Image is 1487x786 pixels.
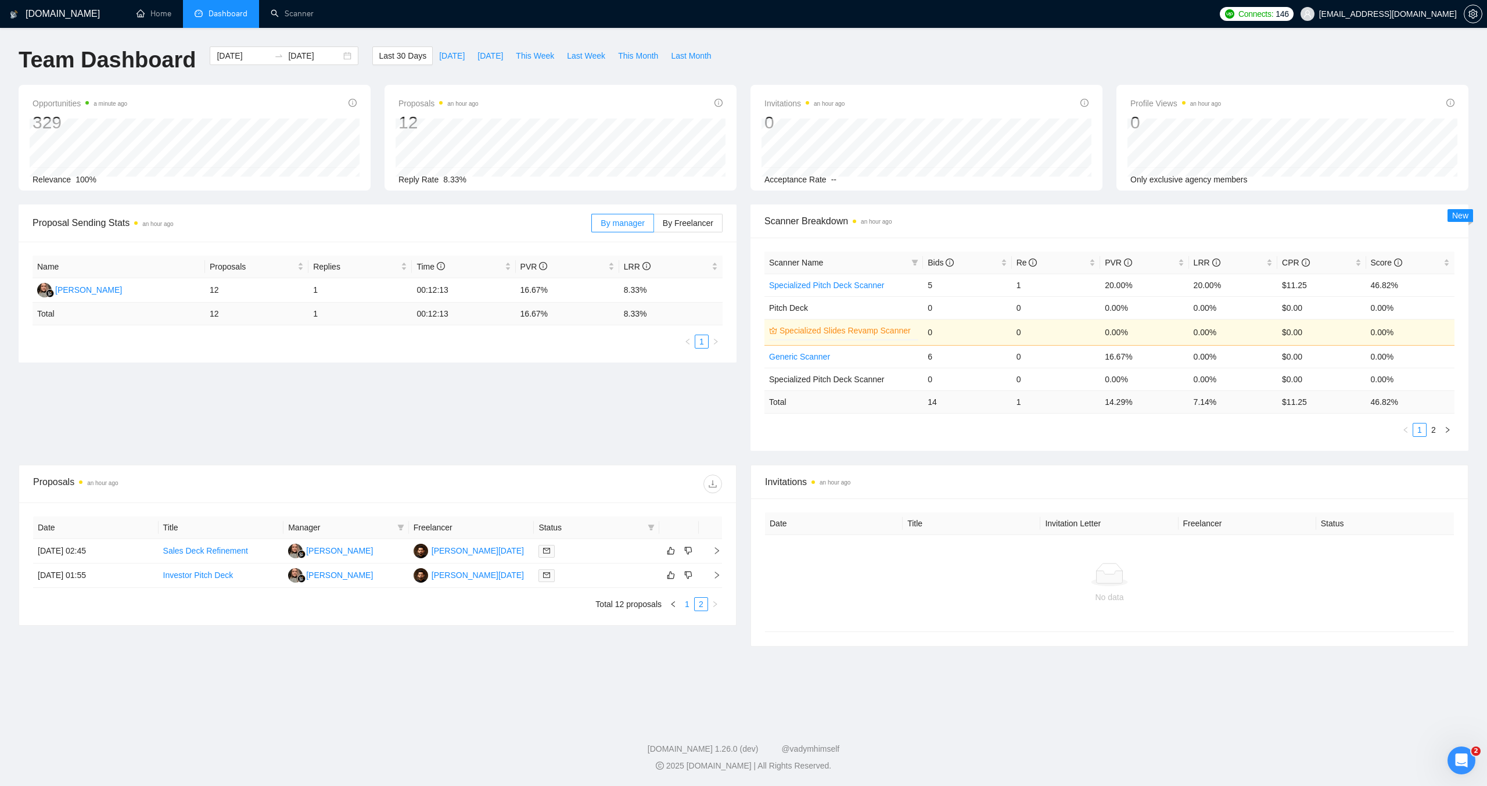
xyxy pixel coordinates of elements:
th: Replies [308,256,412,278]
span: Last 30 Days [379,49,426,62]
span: like [667,546,675,555]
img: AR [414,568,428,583]
th: Name [33,256,205,278]
td: [DATE] 02:45 [33,539,159,564]
td: 1 [1012,390,1100,413]
li: Previous Page [681,335,695,349]
td: Total [33,303,205,325]
span: info-circle [1446,99,1454,107]
span: 2 [1471,746,1481,756]
iframe: Intercom live chat [1448,746,1475,774]
span: Relevance [33,175,71,184]
span: info-circle [1394,259,1402,267]
span: By Freelancer [663,218,713,228]
td: 0.00% [1189,368,1277,390]
span: filter [911,259,918,266]
td: 00:12:13 [412,278,515,303]
time: an hour ago [814,101,845,107]
span: Only exclusive agency members [1130,175,1248,184]
a: Generic Scanner [769,352,830,361]
a: [DOMAIN_NAME] 1.26.0 (dev) [648,744,759,753]
a: AR[PERSON_NAME][DATE] [414,570,524,579]
td: 16.67% [1100,345,1188,368]
th: Date [765,512,903,535]
span: left [1402,426,1409,433]
button: left [1399,423,1413,437]
span: PVR [520,262,548,271]
button: This Month [612,46,665,65]
span: info-circle [349,99,357,107]
a: homeHome [137,9,171,19]
th: Invitation Letter [1040,512,1178,535]
span: left [670,601,677,608]
td: 0.00% [1100,296,1188,319]
td: 0.00% [1189,345,1277,368]
img: VM [37,283,52,297]
td: 8.33 % [619,303,723,325]
td: $0.00 [1277,319,1366,345]
span: filter [397,524,404,531]
li: 1 [1413,423,1427,437]
li: Next Page [1441,423,1454,437]
td: 0.00% [1366,368,1455,390]
span: download [704,479,721,489]
span: Re [1017,258,1037,267]
a: Specialized Slides Revamp Scanner [780,324,916,337]
span: Reply Rate [398,175,439,184]
td: 16.67 % [516,303,619,325]
time: an hour ago [447,101,478,107]
span: This Week [516,49,554,62]
span: user [1303,10,1312,18]
td: 0 [1012,345,1100,368]
span: -- [831,175,836,184]
a: AR[PERSON_NAME][DATE] [414,545,524,555]
td: 20.00% [1189,274,1277,296]
td: Sales Deck Refinement [159,539,284,564]
td: 46.82 % [1366,390,1455,413]
th: Status [1316,512,1454,535]
a: Sales Deck Refinement [163,546,248,555]
img: gigradar-bm.png [46,289,54,297]
span: Dashboard [209,9,247,19]
span: filter [645,519,657,536]
span: mail [543,572,550,579]
span: mail [543,547,550,554]
span: right [703,547,721,555]
a: VM[PERSON_NAME] [37,285,122,294]
span: By manager [601,218,644,228]
span: Scanner Breakdown [764,214,1454,228]
button: Last Month [665,46,717,65]
a: Specialized Pitch Deck Scanner [769,281,884,290]
a: VM[PERSON_NAME] [288,545,373,555]
td: 0.00% [1189,319,1277,345]
td: [DATE] 01:55 [33,564,159,588]
a: searchScanner [271,9,314,19]
td: 1 [308,303,412,325]
input: End date [288,49,341,62]
td: 0.00% [1366,296,1455,319]
li: 2 [1427,423,1441,437]
time: an hour ago [861,218,892,225]
img: gigradar-bm.png [297,550,306,558]
a: 2 [1427,423,1440,436]
span: info-circle [1124,259,1132,267]
div: Proposals [33,475,378,493]
li: 1 [695,335,709,349]
button: right [1441,423,1454,437]
a: 1 [695,335,708,348]
div: [PERSON_NAME] [306,544,373,557]
a: setting [1464,9,1482,19]
span: filter [648,524,655,531]
th: Title [903,512,1040,535]
span: LRR [1194,258,1220,267]
button: [DATE] [471,46,509,65]
span: LRR [624,262,651,271]
th: Title [159,516,284,539]
span: Last Month [671,49,711,62]
span: right [712,601,719,608]
img: gigradar-bm.png [297,575,306,583]
li: Previous Page [1399,423,1413,437]
div: 2025 [DOMAIN_NAME] | All Rights Reserved. [9,760,1478,772]
span: Invitations [764,96,845,110]
span: info-circle [946,259,954,267]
